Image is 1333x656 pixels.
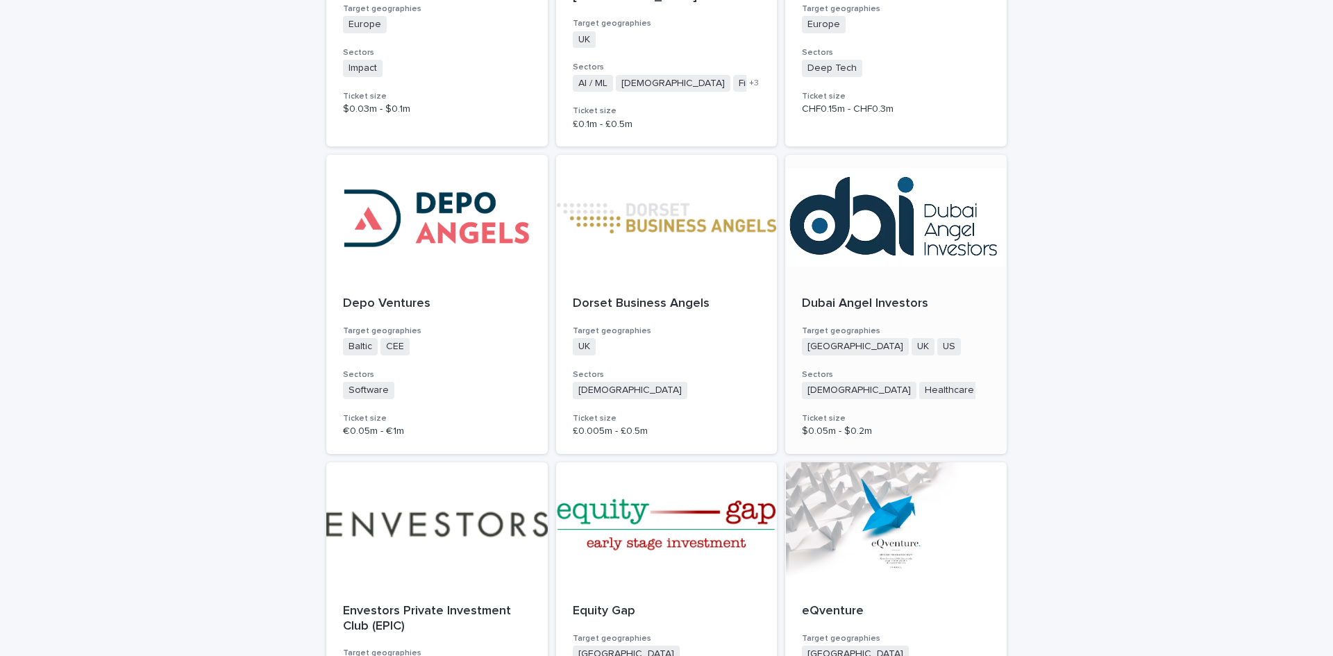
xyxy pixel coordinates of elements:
[919,382,980,399] span: Healthcare
[573,62,761,73] h3: Sectors
[573,18,761,29] h3: Target geographies
[380,338,410,355] span: CEE
[573,338,596,355] span: UK
[749,79,759,87] span: + 3
[573,106,761,117] h3: Ticket size
[573,633,761,644] h3: Target geographies
[343,382,394,399] span: Software
[343,47,531,58] h3: Sectors
[802,413,990,424] h3: Ticket size
[343,413,531,424] h3: Ticket size
[937,338,961,355] span: US
[343,604,531,634] p: Envestors Private Investment Club (EPIC)
[802,426,872,436] span: $0.05m - $0.2m
[573,369,761,380] h3: Sectors
[785,155,1007,454] a: Dubai Angel InvestorsTarget geographies[GEOGRAPHIC_DATA]UKUSSectors[DEMOGRAPHIC_DATA]HealthcareTi...
[802,3,990,15] h3: Target geographies
[802,104,894,114] span: CHF0.15m - CHF0.3m
[802,338,909,355] span: [GEOGRAPHIC_DATA]
[802,633,990,644] h3: Target geographies
[573,296,761,312] p: Dorset Business Angels
[343,104,410,114] span: $0.03m - $0.1m
[573,119,632,129] span: £0.1m - £0.5m
[802,91,990,102] h3: Ticket size
[573,413,761,424] h3: Ticket size
[343,369,531,380] h3: Sectors
[343,3,531,15] h3: Target geographies
[343,16,387,33] span: Europe
[326,155,548,454] a: Depo VenturesTarget geographiesBalticCEESectorsSoftwareTicket size€0.05m - €1m
[343,426,404,436] span: €0.05m - €1m
[343,60,383,77] span: Impact
[802,604,990,619] p: eQventure
[912,338,934,355] span: UK
[802,60,862,77] span: Deep Tech
[802,16,846,33] span: Europe
[343,296,531,312] p: Depo Ventures
[573,75,613,92] span: AI / ML
[802,326,990,337] h3: Target geographies
[573,326,761,337] h3: Target geographies
[573,31,596,49] span: UK
[573,426,648,436] span: £0.005m - £0.5m
[343,338,378,355] span: Baltic
[556,155,778,454] a: Dorset Business AngelsTarget geographiesUKSectors[DEMOGRAPHIC_DATA]Ticket size£0.005m - £0.5m
[802,296,990,312] p: Dubai Angel Investors
[616,75,730,92] span: [DEMOGRAPHIC_DATA]
[733,75,781,92] span: Fin Tech
[802,382,916,399] span: [DEMOGRAPHIC_DATA]
[343,91,531,102] h3: Ticket size
[573,604,761,619] p: Equity Gap
[802,47,990,58] h3: Sectors
[573,382,687,399] span: [DEMOGRAPHIC_DATA]
[802,369,990,380] h3: Sectors
[343,326,531,337] h3: Target geographies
